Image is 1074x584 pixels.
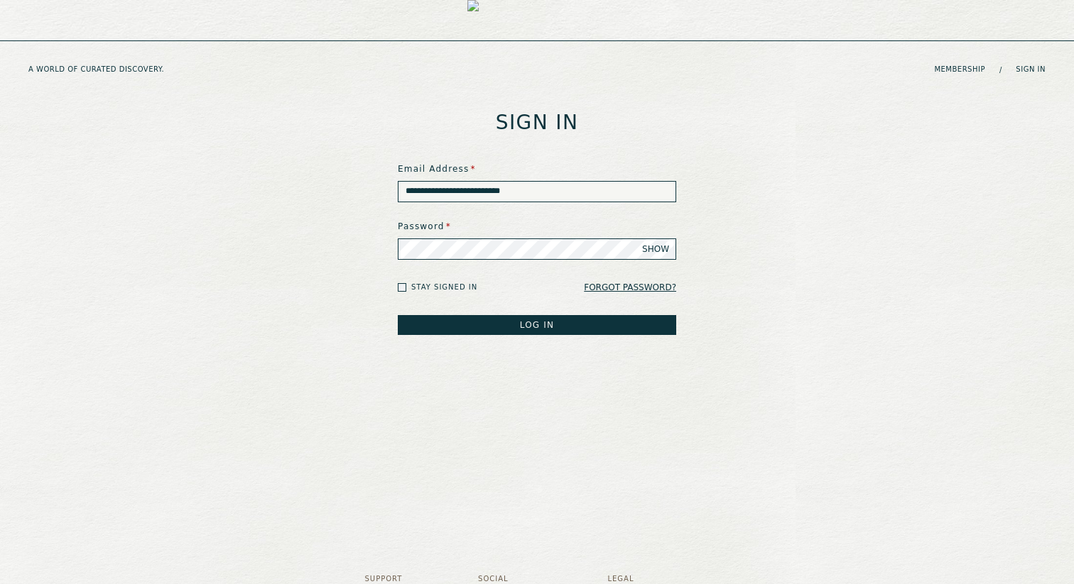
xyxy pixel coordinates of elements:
[584,277,676,297] a: Forgot Password?
[642,243,669,255] span: SHOW
[934,65,985,74] a: Membership
[1016,65,1046,74] a: Sign in
[999,65,1002,75] span: /
[607,575,709,583] h3: Legal
[28,65,219,74] h5: A WORLD OF CURATED DISCOVERY.
[365,575,403,583] h3: Support
[398,162,676,175] label: Email Address
[478,575,532,583] h3: Social
[398,315,676,335] button: LOG IN
[398,220,676,233] label: Password
[411,282,477,292] label: Stay signed in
